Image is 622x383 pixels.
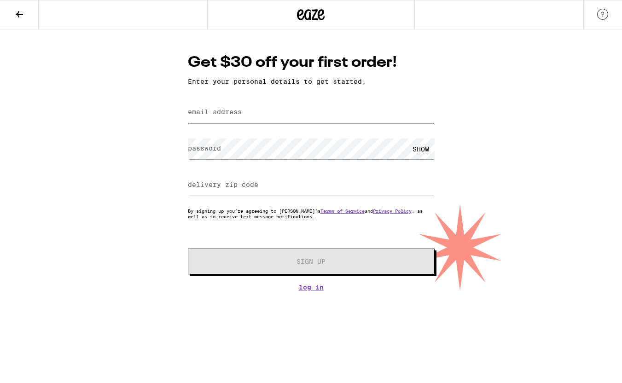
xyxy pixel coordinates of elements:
[188,181,258,188] label: delivery zip code
[188,284,435,291] a: Log In
[188,52,435,73] h1: Get $30 off your first order!
[373,208,412,214] a: Privacy Policy
[188,208,435,219] p: By signing up you're agreeing to [PERSON_NAME]'s and , as well as to receive text message notific...
[188,145,221,152] label: password
[188,78,435,85] p: Enter your personal details to get started.
[407,139,435,159] div: SHOW
[6,6,66,14] span: Hi. Need any help?
[320,208,365,214] a: Terms of Service
[188,249,435,274] button: Sign Up
[296,258,326,265] span: Sign Up
[188,175,435,196] input: delivery zip code
[188,102,435,123] input: email address
[188,108,242,116] label: email address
